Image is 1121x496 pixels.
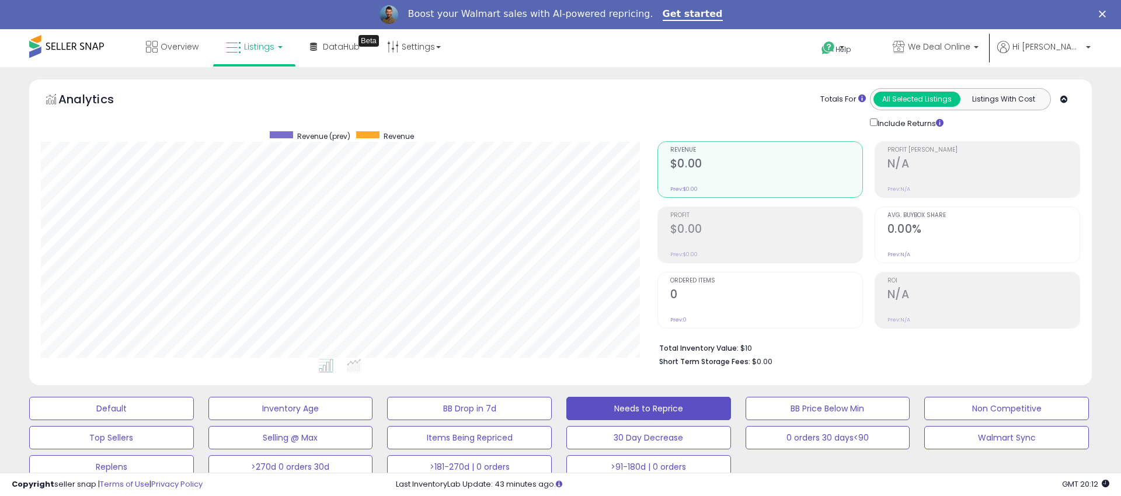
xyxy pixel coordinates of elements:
img: Profile image for Adrian [380,5,398,24]
span: Help [835,44,851,54]
button: Selling @ Max [208,426,373,449]
span: Overview [161,41,199,53]
h2: $0.00 [670,157,862,173]
button: >181-270d | 0 orders [387,455,552,478]
strong: Copyright [12,478,54,490]
button: All Selected Listings [873,92,960,107]
button: Inventory Age [208,397,373,420]
span: Revenue (prev) [297,131,350,141]
button: Listings With Cost [960,92,1047,107]
span: ROI [887,278,1080,284]
a: Hi [PERSON_NAME] [997,41,1091,67]
button: Non Competitive [924,397,1089,420]
a: Overview [137,29,207,64]
h2: $0.00 [670,222,862,238]
li: $10 [659,340,1071,354]
span: Profit [670,212,862,219]
small: Prev: N/A [887,316,910,323]
div: seller snap | | [12,479,203,490]
button: BB Price Below Min [746,397,910,420]
small: Prev: N/A [887,186,910,193]
a: Help [812,32,874,67]
a: We Deal Online [884,29,987,67]
small: Prev: N/A [887,251,910,258]
small: Prev: 0 [670,316,687,323]
h5: Analytics [58,91,137,110]
span: Profit [PERSON_NAME] [887,147,1080,153]
span: Listings [244,41,274,53]
div: Last InventoryLab Update: 43 minutes ago. [396,479,1109,490]
small: Prev: $0.00 [670,186,698,193]
span: 2025-08-15 20:12 GMT [1062,478,1109,490]
button: Top Sellers [29,426,194,449]
span: Ordered Items [670,278,862,284]
a: Privacy Policy [151,478,203,490]
span: We Deal Online [908,41,970,53]
button: Walmart Sync [924,426,1089,449]
b: Total Inventory Value: [659,343,739,353]
span: Hi [PERSON_NAME] [1012,41,1082,53]
button: 0 orders 30 days<90 [746,426,910,449]
button: 30 Day Decrease [566,426,731,449]
div: Tooltip anchor [358,35,379,47]
a: Terms of Use [100,478,149,490]
button: >270d 0 orders 30d [208,455,373,478]
h2: 0.00% [887,222,1080,238]
a: Listings [217,29,291,64]
button: BB Drop in 7d [387,397,552,420]
button: Items Being Repriced [387,426,552,449]
div: Totals For [820,94,866,105]
button: >91-180d | 0 orders [566,455,731,478]
h2: N/A [887,288,1080,303]
span: Avg. Buybox Share [887,212,1080,219]
a: DataHub [301,29,368,64]
b: Short Term Storage Fees: [659,357,750,366]
button: Default [29,397,194,420]
div: Boost your Walmart sales with AI-powered repricing. [408,8,653,20]
i: Get Help [821,41,835,55]
small: Prev: $0.00 [670,251,698,258]
h2: 0 [670,288,862,303]
span: $0.00 [752,356,772,367]
a: Settings [378,29,450,64]
h2: N/A [887,157,1080,173]
button: Needs to Reprice [566,397,731,420]
span: Revenue [670,147,862,153]
div: Close [1099,11,1110,18]
a: Get started [663,8,723,21]
div: Include Returns [861,116,958,130]
span: Revenue [384,131,414,141]
span: DataHub [323,41,360,53]
button: Replens [29,455,194,478]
